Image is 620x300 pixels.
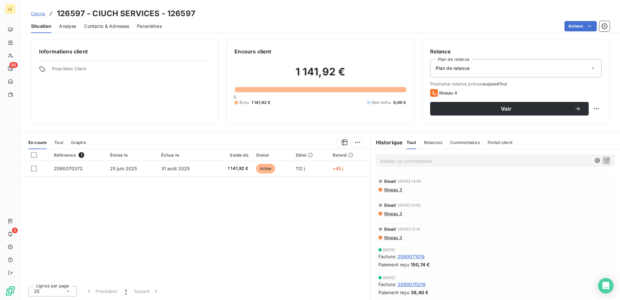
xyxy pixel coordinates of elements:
[411,289,429,296] span: 38,40 €
[398,227,420,231] span: [DATE] 12:10
[233,94,236,100] span: 0
[59,23,76,29] span: Analyse
[31,23,51,29] span: Situation
[384,227,396,232] span: Email
[483,81,507,86] span: aujourd’hui
[84,23,129,29] span: Contacts & Adresses
[430,81,602,86] span: Prochaine relance prévue
[393,100,406,106] span: 0,00 €
[214,165,248,172] span: 1 141,92 €
[378,281,396,288] span: Facture :
[398,281,426,288] span: 2090070219
[52,66,211,75] span: Propriétés Client
[54,166,83,171] span: 2090070372
[256,164,275,173] span: échue
[333,166,344,171] span: +45 j
[31,11,45,16] span: Clients
[161,152,207,158] div: Échue le
[407,140,416,145] span: Tout
[384,203,396,208] span: Email
[252,100,271,106] span: 1 141,92 €
[31,10,45,17] a: Clients
[121,284,130,298] button: 1
[430,48,602,55] h6: Relance
[450,140,480,145] span: Commentaires
[54,140,63,145] span: Tout
[398,179,421,183] span: [DATE] 14:29
[383,248,395,252] span: [DATE]
[110,166,137,171] span: 25 juin 2025
[28,140,46,145] span: En cours
[398,253,425,260] span: 2090071019
[384,211,402,216] span: Niveau 3
[333,152,367,158] div: Retard
[488,140,512,145] span: Portail client
[383,276,395,280] span: [DATE]
[378,261,409,268] span: Paiement reçu
[82,284,121,298] button: Précédent
[39,48,211,55] h6: Informations client
[424,140,442,145] span: Relances
[5,286,15,296] img: Logo LeanPay
[161,166,190,171] span: 31 août 2025
[34,288,39,294] span: 25
[296,166,305,171] span: 112 j
[411,261,430,268] span: 150,74 €
[130,284,163,298] button: Suivant
[137,23,162,29] span: Paramètres
[240,100,249,106] span: Échu
[378,289,409,296] span: Paiement reçu
[430,102,589,116] button: Voir
[78,152,84,158] span: 1
[9,62,18,68] span: 96
[5,4,15,14] div: LE
[384,235,402,240] span: Niveau 3
[564,21,597,31] button: Actions
[436,65,470,72] span: Plan de relance
[57,8,195,19] h3: 126597 - CIUCH SERVICES - 126597
[234,65,406,85] h2: 1 141,92 €
[256,152,288,158] div: Statut
[384,187,402,192] span: Niveau 3
[384,179,396,184] span: Email
[598,278,614,294] div: Open Intercom Messenger
[214,152,248,158] div: Solde dû
[71,140,86,145] span: Graphe
[438,106,574,111] span: Voir
[125,288,127,294] span: 1
[378,253,396,260] span: Facture :
[110,152,153,158] div: Émise le
[372,100,391,106] span: Non-échu
[371,139,403,146] h6: Historique
[12,228,18,233] span: 3
[296,152,325,158] div: Délai
[439,90,457,95] span: Niveau 4
[234,48,271,55] h6: Encours client
[398,203,421,207] span: [DATE] 10:52
[54,152,102,158] div: Référence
